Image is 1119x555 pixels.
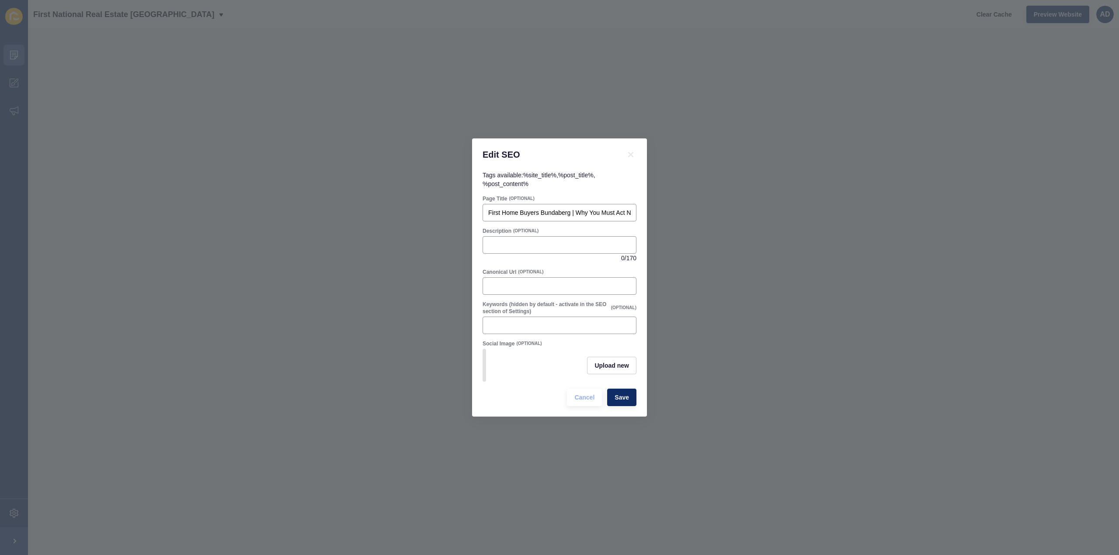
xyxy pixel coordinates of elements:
button: Cancel [567,389,602,406]
span: (OPTIONAL) [611,305,636,311]
code: %site_title% [523,172,556,179]
span: Cancel [574,393,594,402]
button: Save [607,389,636,406]
code: %post_title% [558,172,594,179]
label: Social Image [483,340,514,347]
label: Canonical Url [483,269,516,276]
span: (OPTIONAL) [516,341,542,347]
span: / [625,254,626,262]
h1: Edit SEO [483,149,615,160]
span: Tags available: , , [483,172,595,187]
span: Upload new [594,361,629,370]
span: 0 [621,254,625,262]
button: Upload new [587,357,636,374]
code: %post_content% [483,180,528,187]
span: Save [615,393,629,402]
span: (OPTIONAL) [518,269,543,275]
label: Keywords (hidden by default - activate in the SEO section of Settings) [483,301,609,315]
label: Description [483,228,511,234]
span: (OPTIONAL) [513,228,539,234]
span: (OPTIONAL) [509,196,534,202]
span: 170 [626,254,636,262]
label: Page Title [483,195,507,202]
